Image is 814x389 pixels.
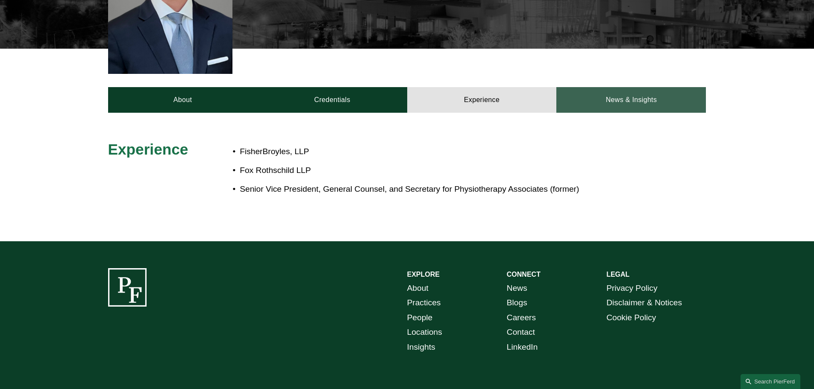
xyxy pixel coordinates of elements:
a: People [407,310,433,325]
a: About [108,87,258,113]
p: Fox Rothschild LLP [240,163,631,178]
a: News & Insights [556,87,706,113]
a: Experience [407,87,557,113]
a: Credentials [258,87,407,113]
a: Disclaimer & Notices [606,295,682,310]
a: Insights [407,340,435,355]
a: About [407,281,429,296]
strong: EXPLORE [407,271,440,278]
a: Search this site [741,374,800,389]
span: Experience [108,141,188,158]
a: LinkedIn [507,340,538,355]
a: Locations [407,325,442,340]
strong: LEGAL [606,271,629,278]
a: Privacy Policy [606,281,657,296]
p: FisherBroyles, LLP [240,144,631,159]
strong: CONNECT [507,271,541,278]
p: Senior Vice President, General Counsel, and Secretary for Physiotherapy Associates (former) [240,182,631,197]
a: Practices [407,295,441,310]
a: Blogs [507,295,527,310]
a: News [507,281,527,296]
a: Contact [507,325,535,340]
a: Cookie Policy [606,310,656,325]
a: Careers [507,310,536,325]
